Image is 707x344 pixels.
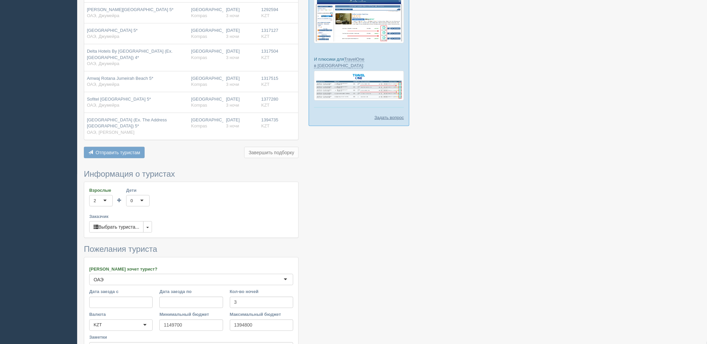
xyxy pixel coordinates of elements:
[94,276,104,283] div: ОАЭ
[226,13,239,18] span: 3 ночи
[191,103,207,108] span: Kompas
[226,117,256,129] div: [DATE]
[191,13,207,18] span: Kompas
[226,103,239,108] span: 3 ночи
[191,117,221,129] div: [GEOGRAPHIC_DATA]
[261,49,279,54] span: 1317504
[261,123,270,128] span: KZT
[244,147,299,158] button: Завершить подборку
[89,266,293,272] label: [PERSON_NAME] хочет турист?
[87,7,173,12] span: [PERSON_NAME][GEOGRAPHIC_DATA] 5*
[261,97,279,102] span: 1377280
[87,117,167,129] span: [GEOGRAPHIC_DATA] (Ex. The Address [GEOGRAPHIC_DATA]) 5*
[87,97,151,102] span: Sofitel [GEOGRAPHIC_DATA] 5*
[230,311,293,318] label: Максимальный бюджет
[87,49,172,60] span: Delta Hotels By [GEOGRAPHIC_DATA] (Ex. [GEOGRAPHIC_DATA]) 4*
[94,197,96,204] div: 2
[159,289,223,295] label: Дата заезда по
[191,27,221,40] div: [GEOGRAPHIC_DATA]
[89,311,153,318] label: Валюта
[226,123,239,128] span: 3 ночи
[226,7,256,19] div: [DATE]
[226,75,256,88] div: [DATE]
[89,213,293,220] label: Заказчик
[131,197,133,204] div: 0
[226,55,239,60] span: 3 ночи
[87,28,138,33] span: [GEOGRAPHIC_DATA] 5*
[374,114,404,121] a: Задать вопрос
[226,82,239,87] span: 3 ночи
[159,311,223,318] label: Минимальный бюджет
[191,96,221,109] div: [GEOGRAPHIC_DATA]
[191,123,207,128] span: Kompas
[89,187,113,193] label: Взрослые
[261,82,270,87] span: KZT
[126,187,150,193] label: Дети
[226,27,256,40] div: [DATE]
[191,55,207,60] span: Kompas
[230,297,293,308] input: 7-10 или 7,10,14
[87,76,153,81] span: Amwaj Rotana Jumeirah Beach 5*
[84,147,145,158] button: Отправить туристам
[87,103,119,108] span: ОАЭ, Джумейра
[261,7,279,12] span: 1292594
[191,82,207,87] span: Kompas
[314,56,404,69] p: И плюсики для :
[261,55,270,60] span: KZT
[261,34,270,39] span: KZT
[84,170,299,178] h3: Информация о туристах
[314,71,404,101] img: travel-one-%D0%BF%D1%96%D0%B4%D0%B1%D1%96%D1%80%D0%BA%D0%B0-%D1%81%D1%80%D0%BC-%D0%B4%D0%BB%D1%8F...
[226,34,239,39] span: 3 ночи
[94,322,102,329] div: KZT
[191,7,221,19] div: [GEOGRAPHIC_DATA]
[87,13,119,18] span: ОАЭ, Джумейра
[191,48,221,61] div: [GEOGRAPHIC_DATA]
[261,13,270,18] span: KZT
[191,75,221,88] div: [GEOGRAPHIC_DATA]
[87,130,135,135] span: ОАЭ, [PERSON_NAME]
[261,28,279,33] span: 1317127
[191,34,207,39] span: Kompas
[96,150,140,155] span: Отправить туристам
[89,334,293,341] label: Заметки
[87,34,119,39] span: ОАЭ, Джумейра
[226,48,256,61] div: [DATE]
[84,244,157,253] span: Пожелания туриста
[261,76,279,81] span: 1317515
[226,96,256,109] div: [DATE]
[87,61,119,66] span: ОАЭ, Джумейра
[261,117,279,122] span: 1394735
[89,289,153,295] label: Дата заезда с
[87,82,119,87] span: ОАЭ, Джумейра
[230,289,293,295] label: Кол-во ночей
[89,221,144,233] button: Выбрать туриста...
[261,103,270,108] span: KZT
